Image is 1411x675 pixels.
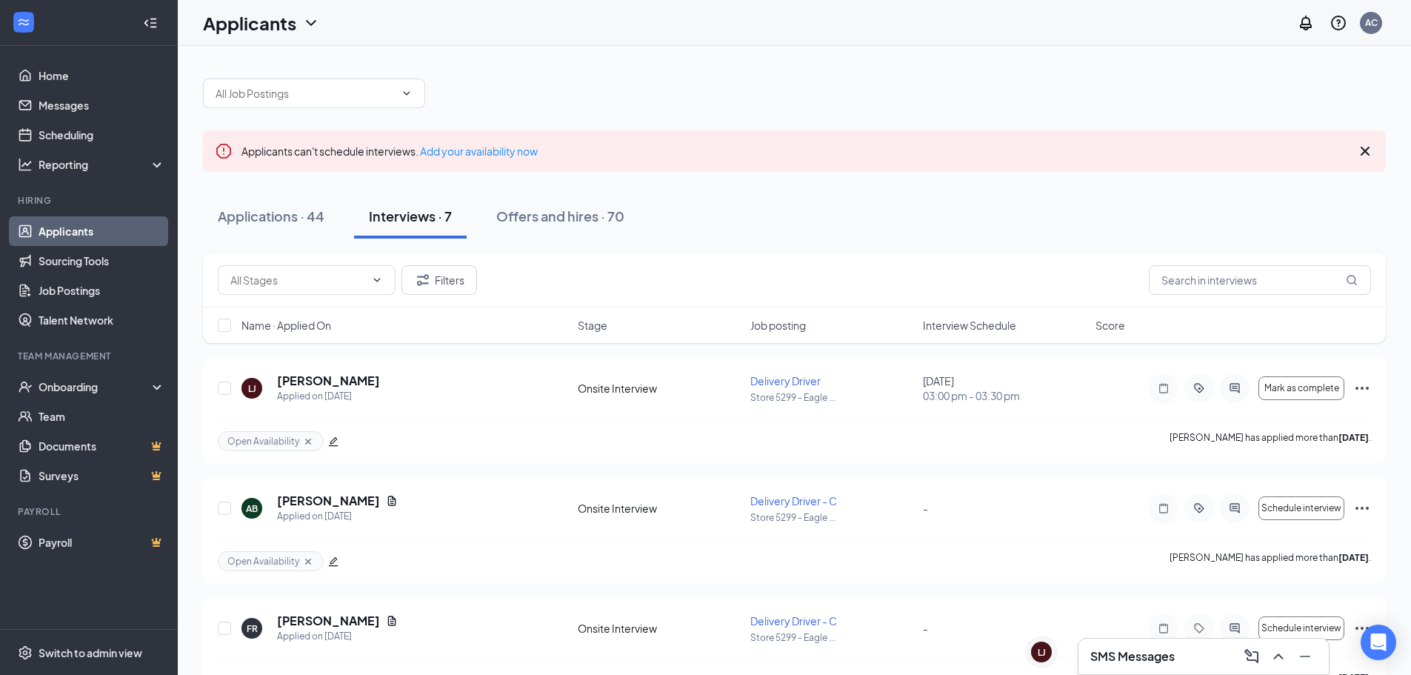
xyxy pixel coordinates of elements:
b: [DATE] [1338,552,1369,563]
div: Onsite Interview [578,621,741,636]
div: Interviews · 7 [369,207,452,225]
a: Home [39,61,165,90]
svg: Ellipses [1353,619,1371,637]
p: Store 5299 - Eagle ... [750,511,914,524]
a: Applicants [39,216,165,246]
h3: SMS Messages [1090,648,1175,665]
div: LJ [1038,646,1046,659]
svg: ComposeMessage [1243,648,1261,665]
div: AC [1365,16,1378,29]
span: 03:00 pm - 03:30 pm [923,388,1087,403]
div: Applied on [DATE] [277,389,380,404]
div: Open Intercom Messenger [1361,625,1396,660]
svg: Error [215,142,233,160]
a: Job Postings [39,276,165,305]
div: [DATE] [923,373,1087,403]
div: AB [246,502,258,515]
svg: Settings [18,645,33,660]
span: Delivery Driver - C [750,614,837,628]
svg: WorkstreamLogo [16,15,31,30]
svg: ChevronDown [371,274,383,286]
span: Schedule interview [1261,623,1341,634]
svg: ActiveTag [1190,502,1208,514]
a: Talent Network [39,305,165,335]
svg: Note [1155,502,1173,514]
span: Open Availability [227,435,299,448]
svg: ActiveChat [1226,382,1244,394]
a: Sourcing Tools [39,246,165,276]
span: Delivery Driver [750,374,821,388]
b: [DATE] [1338,432,1369,443]
svg: ChevronDown [401,87,413,99]
svg: Document [386,615,398,627]
svg: Cross [302,556,314,568]
p: Store 5299 - Eagle ... [750,631,914,644]
svg: ActiveChat [1226,622,1244,634]
div: Applications · 44 [218,207,324,225]
a: PayrollCrown [39,528,165,557]
input: Search in interviews [1149,265,1371,295]
svg: Minimize [1296,648,1314,665]
a: DocumentsCrown [39,431,165,461]
svg: ActiveChat [1226,502,1244,514]
button: ChevronUp [1267,645,1290,668]
div: FR [247,622,258,635]
div: Payroll [18,505,162,518]
span: Delivery Driver - C [750,494,837,508]
svg: Filter [414,271,432,289]
span: Schedule interview [1261,503,1341,513]
svg: Cross [302,436,314,448]
span: Open Availability [227,555,299,568]
svg: Collapse [143,16,158,30]
svg: Cross [1356,142,1374,160]
input: All Stages [230,272,365,288]
h1: Applicants [203,10,296,36]
svg: MagnifyingGlass [1346,274,1358,286]
h5: [PERSON_NAME] [277,373,380,389]
svg: Note [1155,622,1173,634]
div: Switch to admin view [39,645,142,660]
button: Schedule interview [1258,616,1344,640]
svg: Document [386,495,398,507]
svg: Notifications [1297,14,1315,32]
svg: Ellipses [1353,499,1371,517]
svg: UserCheck [18,379,33,394]
span: edit [328,436,338,447]
div: Onsite Interview [578,381,741,396]
div: Onboarding [39,379,153,394]
input: All Job Postings [216,85,395,102]
a: SurveysCrown [39,461,165,491]
div: Hiring [18,194,162,207]
p: Store 5299 - Eagle ... [750,391,914,404]
a: Add your availability now [420,144,538,158]
h5: [PERSON_NAME] [277,493,380,509]
button: Schedule interview [1258,496,1344,520]
span: Mark as complete [1264,383,1339,393]
span: Stage [578,318,607,333]
span: Interview Schedule [923,318,1016,333]
div: Reporting [39,157,166,172]
svg: Tag [1190,622,1208,634]
span: Score [1095,318,1125,333]
div: Applied on [DATE] [277,629,398,644]
svg: ChevronDown [302,14,320,32]
span: Applicants can't schedule interviews. [241,144,538,158]
span: - [923,502,928,515]
button: ComposeMessage [1240,645,1264,668]
div: Onsite Interview [578,501,741,516]
p: [PERSON_NAME] has applied more than . [1170,551,1371,571]
p: [PERSON_NAME] has applied more than . [1170,431,1371,451]
svg: Analysis [18,157,33,172]
span: Job posting [750,318,806,333]
h5: [PERSON_NAME] [277,613,380,629]
span: - [923,622,928,635]
button: Minimize [1293,645,1317,668]
div: LJ [248,382,256,395]
button: Filter Filters [401,265,477,295]
a: Team [39,402,165,431]
button: Mark as complete [1258,376,1344,400]
svg: Note [1155,382,1173,394]
svg: Ellipses [1353,379,1371,397]
div: Team Management [18,350,162,362]
a: Messages [39,90,165,120]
